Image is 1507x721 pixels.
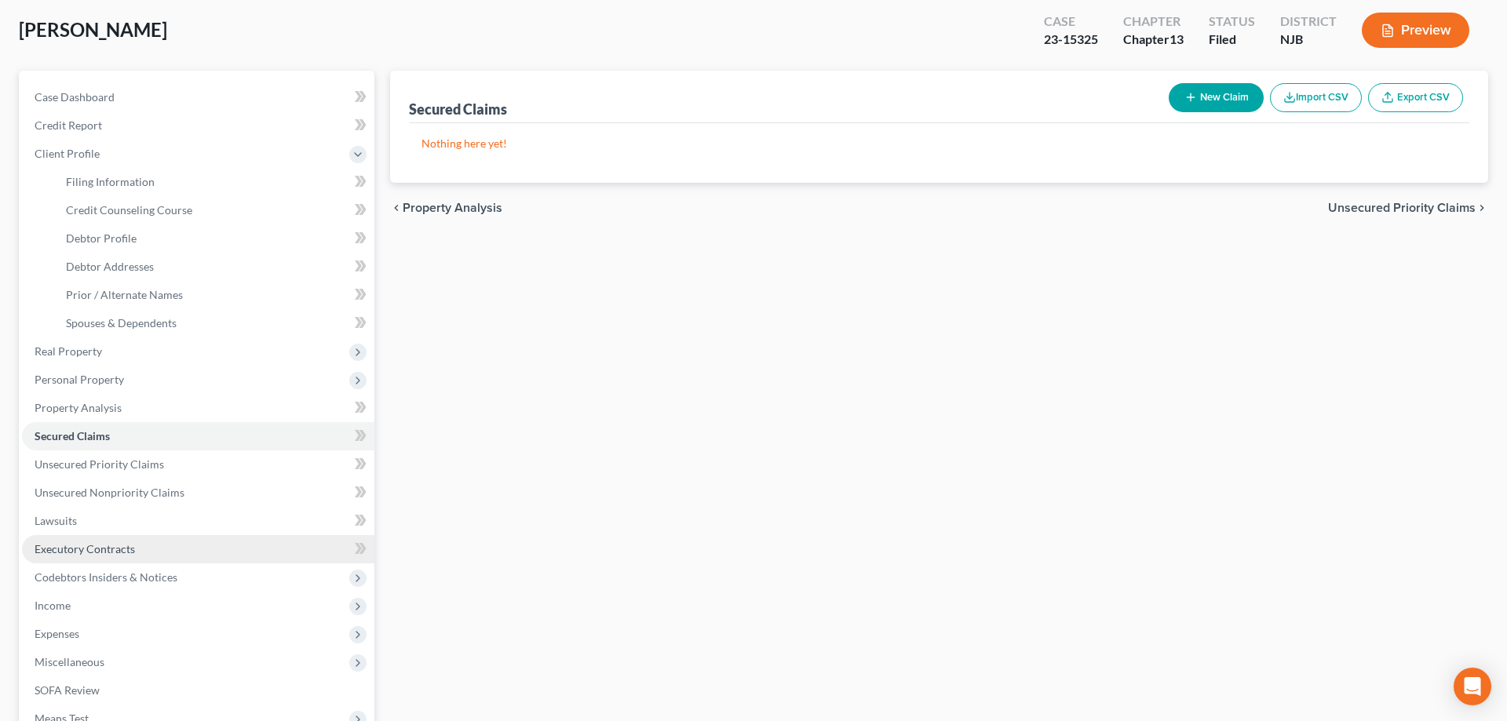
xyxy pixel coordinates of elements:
[1368,83,1463,112] a: Export CSV
[22,535,374,563] a: Executory Contracts
[35,429,110,442] span: Secured Claims
[53,224,374,253] a: Debtor Profile
[35,344,102,358] span: Real Property
[409,100,507,118] div: Secured Claims
[1270,83,1362,112] button: Import CSV
[1169,83,1264,112] button: New Claim
[403,202,502,214] span: Property Analysis
[35,401,122,414] span: Property Analysis
[35,655,104,668] span: Miscellaneous
[1280,31,1337,49] div: NJB
[22,479,374,507] a: Unsecured Nonpriority Claims
[66,288,183,301] span: Prior / Alternate Names
[66,175,155,188] span: Filing Information
[1280,13,1337,31] div: District
[22,111,374,140] a: Credit Report
[35,542,135,555] span: Executory Contracts
[53,281,374,309] a: Prior / Alternate Names
[66,260,154,273] span: Debtor Addresses
[19,18,167,41] span: [PERSON_NAME]
[66,231,137,245] span: Debtor Profile
[35,683,100,697] span: SOFA Review
[1123,13,1184,31] div: Chapter
[390,202,403,214] i: chevron_left
[53,253,374,281] a: Debtor Addresses
[1328,202,1488,214] button: Unsecured Priority Claims chevron_right
[1123,31,1184,49] div: Chapter
[35,147,100,160] span: Client Profile
[35,457,164,471] span: Unsecured Priority Claims
[1328,202,1476,214] span: Unsecured Priority Claims
[66,203,192,217] span: Credit Counseling Course
[53,168,374,196] a: Filing Information
[35,118,102,132] span: Credit Report
[35,627,79,640] span: Expenses
[1209,31,1255,49] div: Filed
[1362,13,1469,48] button: Preview
[66,316,177,330] span: Spouses & Dependents
[1209,13,1255,31] div: Status
[35,570,177,584] span: Codebtors Insiders & Notices
[22,394,374,422] a: Property Analysis
[22,422,374,450] a: Secured Claims
[1044,13,1098,31] div: Case
[22,83,374,111] a: Case Dashboard
[390,202,502,214] button: chevron_left Property Analysis
[22,676,374,705] a: SOFA Review
[1476,202,1488,214] i: chevron_right
[35,373,124,386] span: Personal Property
[53,196,374,224] a: Credit Counseling Course
[1454,668,1491,705] div: Open Intercom Messenger
[22,450,374,479] a: Unsecured Priority Claims
[1044,31,1098,49] div: 23-15325
[1169,31,1184,46] span: 13
[35,486,184,499] span: Unsecured Nonpriority Claims
[421,136,1457,151] p: Nothing here yet!
[35,514,77,527] span: Lawsuits
[53,309,374,337] a: Spouses & Dependents
[35,90,115,104] span: Case Dashboard
[22,507,374,535] a: Lawsuits
[35,599,71,612] span: Income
